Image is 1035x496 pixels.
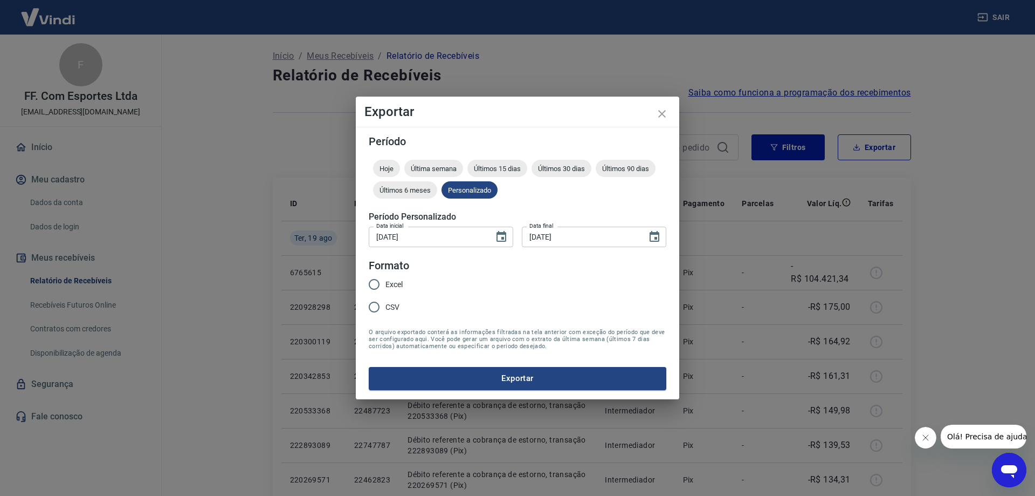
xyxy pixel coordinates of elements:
[522,227,639,247] input: DD/MM/YYYY
[491,226,512,248] button: Choose date, selected date is 19 de ago de 2025
[373,160,400,177] div: Hoje
[596,160,655,177] div: Últimos 90 dias
[644,226,665,248] button: Choose date, selected date is 19 de ago de 2025
[6,8,91,16] span: Olá! Precisa de ajuda?
[404,160,463,177] div: Última semana
[941,425,1026,449] iframe: Mensagem da empresa
[529,222,554,230] label: Data final
[467,165,527,173] span: Últimos 15 dias
[369,136,666,147] h5: Período
[596,165,655,173] span: Últimos 90 dias
[376,222,404,230] label: Data inicial
[992,453,1026,487] iframe: Botão para abrir a janela de mensagens
[467,160,527,177] div: Últimos 15 dias
[369,258,409,274] legend: Formato
[373,165,400,173] span: Hoje
[404,165,463,173] span: Última semana
[369,329,666,350] span: O arquivo exportado conterá as informações filtradas na tela anterior com exceção do período que ...
[385,279,403,290] span: Excel
[441,186,498,194] span: Personalizado
[364,105,671,118] h4: Exportar
[369,367,666,390] button: Exportar
[385,302,399,313] span: CSV
[373,186,437,194] span: Últimos 6 meses
[915,427,936,449] iframe: Fechar mensagem
[649,101,675,127] button: close
[369,212,666,222] h5: Período Personalizado
[369,227,486,247] input: DD/MM/YYYY
[532,165,591,173] span: Últimos 30 dias
[441,181,498,199] div: Personalizado
[532,160,591,177] div: Últimos 30 dias
[373,181,437,199] div: Últimos 6 meses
